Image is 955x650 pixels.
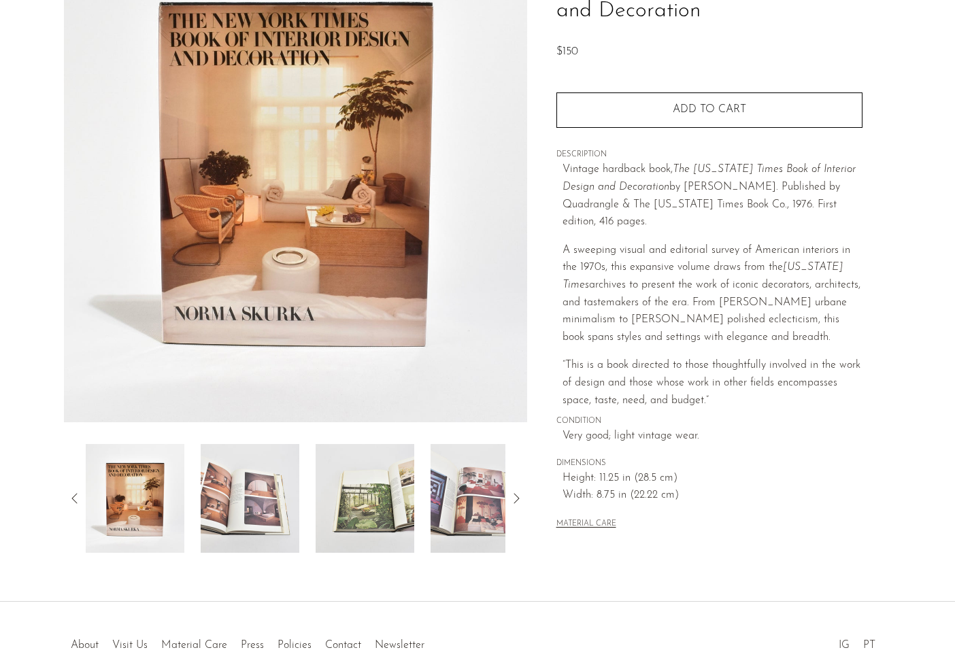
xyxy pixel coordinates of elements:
span: Add to cart [673,104,746,115]
button: MATERIAL CARE [556,519,616,530]
em: [US_STATE] Times [563,262,843,290]
span: DIMENSIONS [556,458,862,470]
span: $150 [556,46,578,57]
span: Very good; light vintage wear. [563,428,862,445]
img: NYT Book of Interior Design and Decoration [201,444,299,553]
p: Vintage hardback book, by [PERSON_NAME]. Published by Quadrangle & The [US_STATE] Times Book Co.,... [563,161,862,230]
p: “This is a book directed to those thoughtfully involved in the work of design and those whose wor... [563,357,862,409]
em: The [US_STATE] Times Book of Interior Design and Decoration [563,164,856,192]
img: NYT Book of Interior Design and Decoration [431,444,529,553]
span: CONDITION [556,415,862,428]
span: DESCRIPTION [556,149,862,161]
img: NYT Book of Interior Design and Decoration [316,444,414,553]
img: NYT Book of Interior Design and Decoration [86,444,184,553]
button: Add to cart [556,92,862,128]
span: Width: 8.75 in (22.22 cm) [563,487,862,504]
p: A sweeping visual and editorial survey of American interiors in the 1970s, this expansive volume ... [563,242,862,347]
span: Height: 11.25 in (28.5 cm) [563,470,862,487]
